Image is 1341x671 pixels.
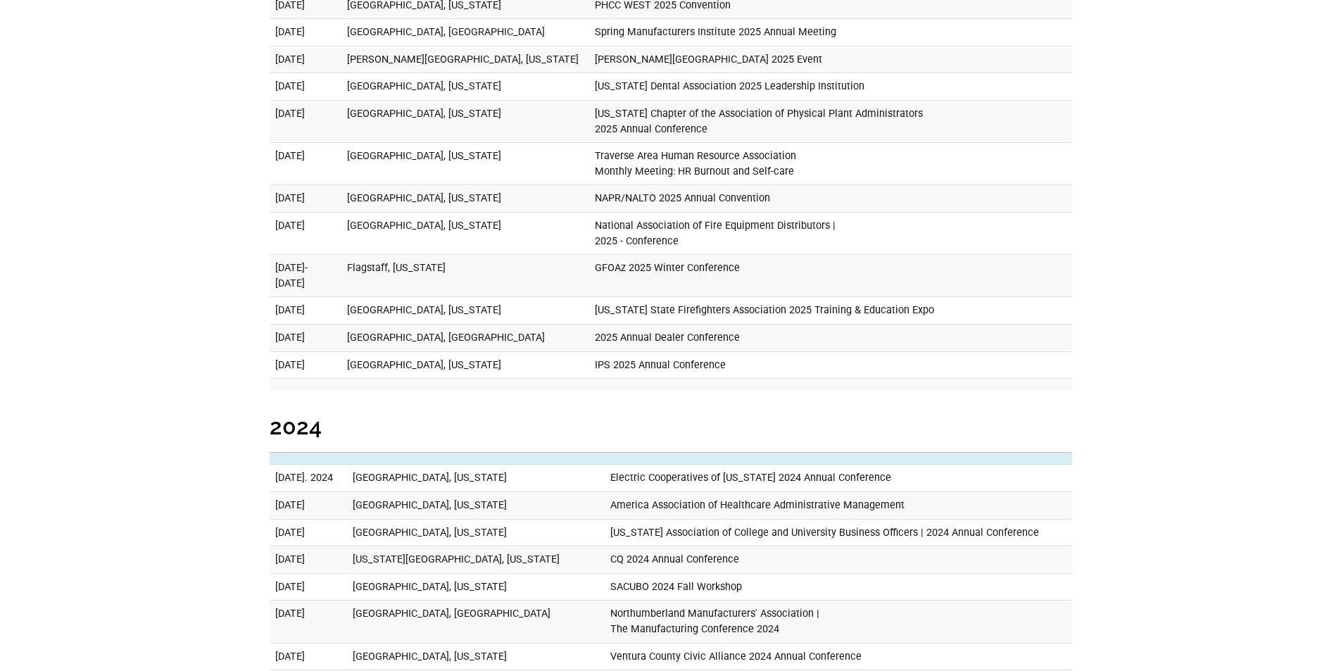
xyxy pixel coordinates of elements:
[341,100,589,142] td: [GEOGRAPHIC_DATA], [US_STATE]
[605,546,1071,574] td: CQ 2024 Annual Conference
[605,491,1071,519] td: America Association of Healthcare Administrative Management
[270,491,347,519] td: [DATE]
[270,185,341,213] td: [DATE]
[341,213,589,255] td: [GEOGRAPHIC_DATA], [US_STATE]
[270,213,341,255] td: [DATE]
[270,297,341,325] td: [DATE]
[270,351,341,379] td: [DATE]
[270,643,347,670] td: [DATE]
[589,213,1072,255] td: National Association of Fire Equipment Distributors | 2025 - Conference
[605,573,1071,601] td: SACUBO 2024 Fall Workshop
[341,255,589,297] td: Flagstaff, [US_STATE]
[341,185,589,213] td: [GEOGRAPHIC_DATA], [US_STATE]
[270,46,341,73] td: [DATE]
[341,143,589,185] td: [GEOGRAPHIC_DATA], [US_STATE]
[270,100,341,142] td: [DATE]
[270,465,347,492] td: [DATE]. 2024
[589,297,1072,325] td: [US_STATE] State Firefighters Association 2025 Training & Education Expo
[270,73,341,101] td: [DATE]
[605,465,1071,492] td: Electric Cooperatives of [US_STATE] 2024 Annual Conference
[347,643,605,670] td: [GEOGRAPHIC_DATA], [US_STATE]
[270,325,341,352] td: [DATE]
[270,415,1072,438] h2: 2024
[589,19,1072,46] td: Spring Manufacturers Institute 2025 Annual Meeting
[341,325,589,352] td: [GEOGRAPHIC_DATA], [GEOGRAPHIC_DATA]
[341,19,589,46] td: [GEOGRAPHIC_DATA], [GEOGRAPHIC_DATA]
[347,601,605,643] td: [GEOGRAPHIC_DATA], [GEOGRAPHIC_DATA]
[347,546,605,574] td: [US_STATE][GEOGRAPHIC_DATA], [US_STATE]
[589,185,1072,213] td: NAPR/NALTO 2025 Annual Convention
[589,143,1072,185] td: Traverse Area Human Resource Association Monthly Meeting: HR Burnout and Self-care
[589,46,1072,73] td: [PERSON_NAME][GEOGRAPHIC_DATA] 2025 Event
[270,546,347,574] td: [DATE]
[341,46,589,73] td: [PERSON_NAME][GEOGRAPHIC_DATA], [US_STATE]
[270,519,347,546] td: [DATE]
[270,19,341,46] td: [DATE]
[589,255,1072,297] td: GFOAz 2025 Winter Conference
[605,601,1071,643] td: Northumberland Manufacturers' Association | The Manufacturing Conference 2024
[270,573,347,601] td: [DATE]
[341,73,589,101] td: [GEOGRAPHIC_DATA], [US_STATE]
[347,465,605,492] td: [GEOGRAPHIC_DATA], [US_STATE]
[589,325,1072,352] td: 2025 Annual Dealer Conference
[341,351,589,379] td: [GEOGRAPHIC_DATA], [US_STATE]
[347,573,605,601] td: [GEOGRAPHIC_DATA], [US_STATE]
[270,255,341,297] td: [DATE]-[DATE]
[589,351,1072,379] td: IPS 2025 Annual Conference
[605,643,1071,670] td: Ventura County Civic Alliance 2024 Annual Conference
[270,601,347,643] td: [DATE]
[341,297,589,325] td: [GEOGRAPHIC_DATA], [US_STATE]
[270,143,341,185] td: [DATE]
[605,519,1071,546] td: [US_STATE] Association of College and University Business Officers | 2024 Annual Conference
[347,519,605,546] td: [GEOGRAPHIC_DATA], [US_STATE]
[589,73,1072,101] td: [US_STATE] Dental Association 2025 Leadership Institution
[589,100,1072,142] td: [US_STATE] Chapter of the Association of Physical Plant Administrators 2025 Annual Conference
[347,491,605,519] td: [GEOGRAPHIC_DATA], [US_STATE]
